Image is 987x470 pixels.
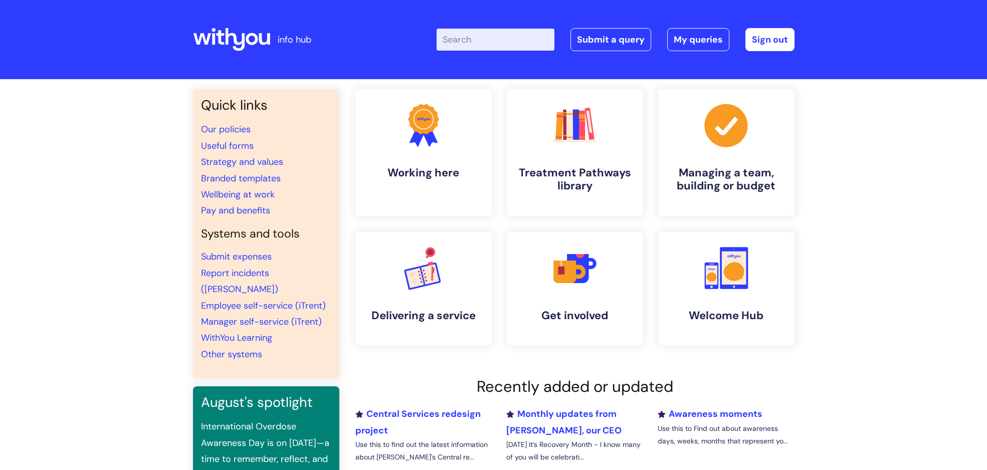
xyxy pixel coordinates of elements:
[666,166,786,193] h4: Managing a team, building or budget
[201,267,278,295] a: Report incidents ([PERSON_NAME])
[355,89,492,216] a: Working here
[355,232,492,345] a: Delivering a service
[355,377,795,396] h2: Recently added or updated
[201,123,251,135] a: Our policies
[355,438,492,463] p: Use this to find out the latest information about [PERSON_NAME]'s Central re...
[278,32,311,48] p: info hub
[515,309,635,322] h4: Get involved
[570,28,651,51] a: Submit a query
[201,204,270,216] a: Pay and benefits
[201,227,331,241] h4: Systems and tools
[201,300,326,312] a: Employee self-service (iTrent)
[506,408,622,436] a: Monthly updates from [PERSON_NAME], our CEO
[201,140,254,152] a: Useful forms
[201,251,272,263] a: Submit expenses
[658,422,794,447] p: Use this to Find out about awareness days, weeks, months that represent yo...
[658,89,795,216] a: Managing a team, building or budget
[437,29,554,51] input: Search
[667,28,729,51] a: My queries
[507,232,643,345] a: Get involved
[201,332,272,344] a: WithYou Learning
[201,316,322,328] a: Manager self-service (iTrent)
[355,408,481,436] a: Central Services redesign project
[506,438,643,463] p: [DATE] It’s Recovery Month - I know many of you will be celebrati...
[201,394,331,410] h3: August's spotlight
[201,188,275,200] a: Wellbeing at work
[666,309,786,322] h4: Welcome Hub
[201,156,283,168] a: Strategy and values
[658,408,762,420] a: Awareness moments
[745,28,795,51] a: Sign out
[515,166,635,193] h4: Treatment Pathways library
[363,166,484,179] h4: Working here
[658,232,795,345] a: Welcome Hub
[437,28,795,51] div: | -
[507,89,643,216] a: Treatment Pathways library
[363,309,484,322] h4: Delivering a service
[201,348,262,360] a: Other systems
[201,172,281,184] a: Branded templates
[201,97,331,113] h3: Quick links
